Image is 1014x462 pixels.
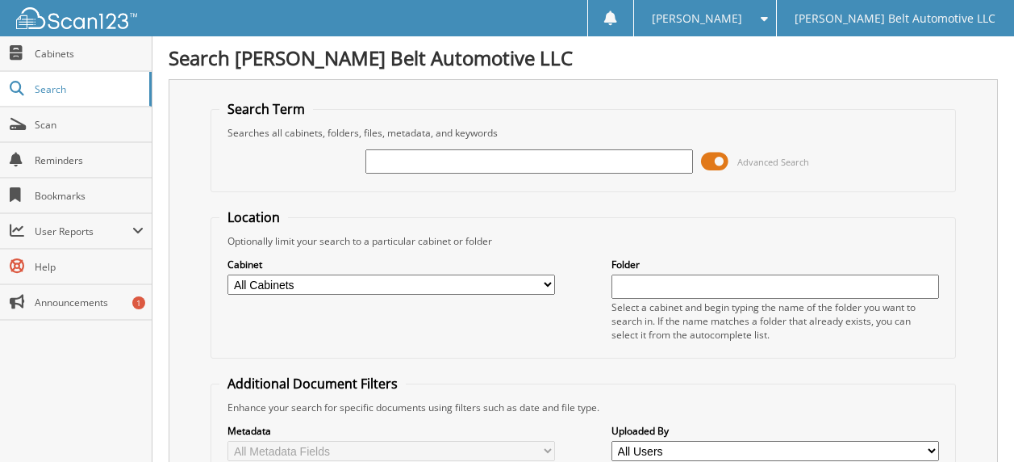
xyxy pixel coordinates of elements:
[35,189,144,203] span: Bookmarks
[611,300,939,342] div: Select a cabinet and begin typing the name of the folder you want to search in. If the name match...
[16,7,137,29] img: scan123-logo-white.svg
[35,260,144,274] span: Help
[611,258,939,271] label: Folder
[35,47,144,61] span: Cabinets
[219,126,946,140] div: Searches all cabinets, folders, files, metadata, and keywords
[219,234,946,248] div: Optionally limit your search to a particular cabinet or folder
[219,401,946,414] div: Enhance your search for specific documents using filters such as date and file type.
[35,296,144,309] span: Announcements
[132,296,145,309] div: 1
[35,153,144,167] span: Reminders
[169,44,998,71] h1: Search [PERSON_NAME] Belt Automotive LLC
[219,208,288,226] legend: Location
[652,14,742,23] span: [PERSON_NAME]
[35,118,144,132] span: Scan
[219,100,313,118] legend: Search Term
[227,258,555,271] label: Cabinet
[35,82,141,96] span: Search
[795,14,995,23] span: [PERSON_NAME] Belt Automotive LLC
[611,424,939,438] label: Uploaded By
[35,225,132,238] span: User Reports
[227,424,555,438] label: Metadata
[219,375,406,393] legend: Additional Document Filters
[737,156,809,168] span: Advanced Search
